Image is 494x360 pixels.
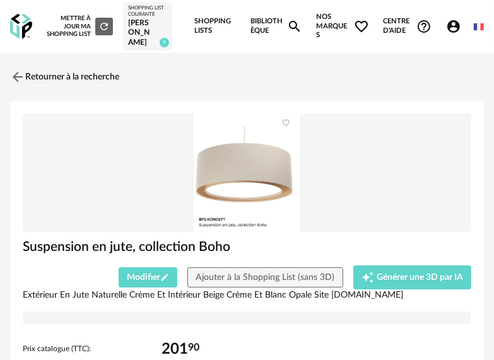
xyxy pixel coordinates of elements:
[187,267,343,287] button: Ajouter à la Shopping List (sans 3D)
[377,273,463,282] span: Générer une 3D par IA
[10,69,25,84] img: svg+xml;base64,PHN2ZyB3aWR0aD0iMjQiIGhlaWdodD0iMjQiIHZpZXdCb3g9IjAgMCAyNCAyNCIgZmlsbD0ibm9uZSIgeG...
[287,19,302,34] span: Magnify icon
[446,19,461,34] span: Account Circle icon
[128,18,167,48] div: [PERSON_NAME]
[196,273,334,282] span: Ajouter à la Shopping List (sans 3D)
[160,38,169,47] span: 4
[10,14,32,40] img: OXP
[23,113,471,232] img: Product pack shot
[474,21,484,32] img: fr
[383,17,432,35] span: Centre d'aideHelp Circle Outline icon
[162,345,199,354] div: 90
[162,345,188,354] span: 201
[160,273,169,282] span: Pencil icon
[47,15,113,38] div: Mettre à jour ma Shopping List
[10,63,119,91] a: Retourner à la recherche
[446,19,467,34] span: Account Circle icon
[128,5,167,48] a: Shopping List courante [PERSON_NAME] 4
[128,5,167,18] div: Shopping List courante
[362,271,374,284] span: Creation icon
[416,19,432,34] span: Help Circle Outline icon
[23,289,471,301] div: Extérieur En Jute Naturelle Crème Et Intérieur Beige Crème Et Blanc Opale Site [DOMAIN_NAME]
[354,19,369,34] span: Heart Outline icon
[23,238,471,255] h1: Suspension en jute, collection Boho
[127,273,169,282] span: Modifier
[119,267,178,287] button: ModifierPencil icon
[98,23,110,29] span: Refresh icon
[353,265,472,289] button: Creation icon Générer une 3D par IA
